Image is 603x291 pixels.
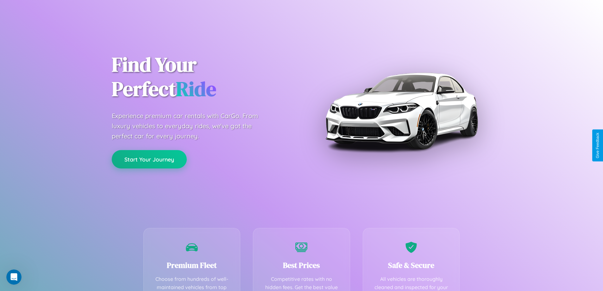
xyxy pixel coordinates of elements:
p: Experience premium car rentals with CarGo. From luxury vehicles to everyday rides, we've got the ... [112,111,270,141]
button: Start Your Journey [112,150,187,168]
span: Ride [176,75,216,103]
h1: Find Your Perfect [112,53,292,101]
h3: Safe & Secure [373,260,450,270]
h3: Best Prices [263,260,340,270]
iframe: Intercom live chat [6,269,22,285]
div: Give Feedback [595,133,600,158]
h3: Premium Fleet [153,260,231,270]
img: Premium BMW car rental vehicle [322,32,481,190]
